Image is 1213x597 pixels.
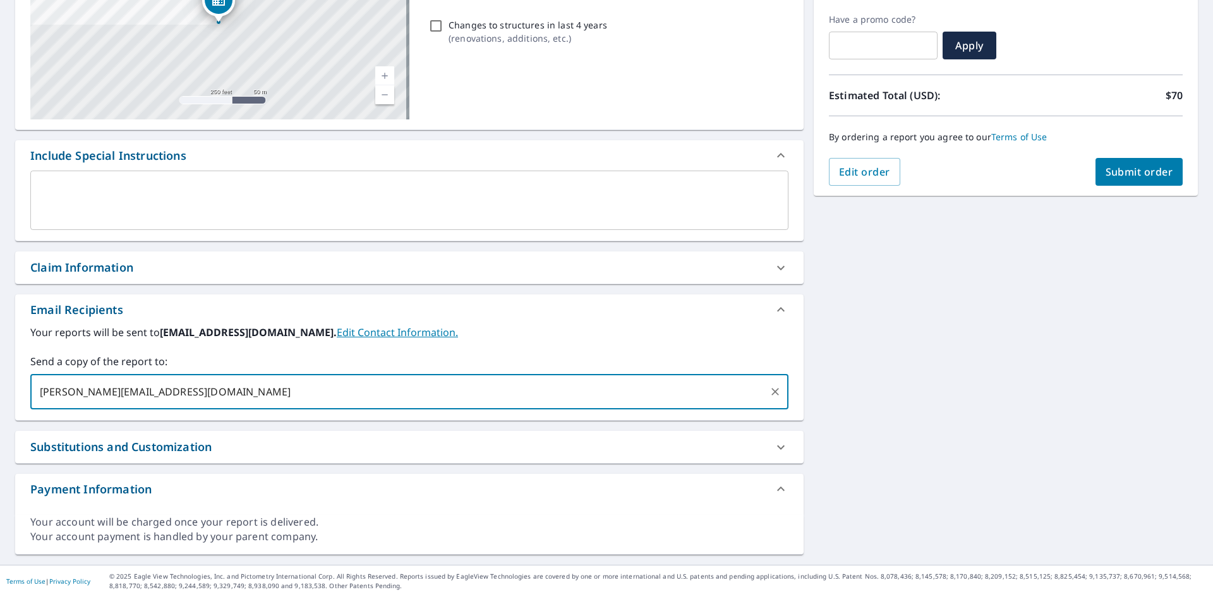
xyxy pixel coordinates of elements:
b: [EMAIL_ADDRESS][DOMAIN_NAME]. [160,325,337,339]
div: Your account will be charged once your report is delivered. [30,515,788,529]
p: © 2025 Eagle View Technologies, Inc. and Pictometry International Corp. All Rights Reserved. Repo... [109,572,1207,591]
p: ( renovations, additions, etc. ) [449,32,607,45]
p: By ordering a report you agree to our [829,131,1183,143]
a: Terms of Use [6,577,45,586]
div: Include Special Instructions [30,147,186,164]
label: Send a copy of the report to: [30,354,788,369]
div: Claim Information [30,259,133,276]
span: Edit order [839,165,890,179]
div: Claim Information [15,251,804,284]
div: Substitutions and Customization [15,431,804,463]
div: Email Recipients [30,301,123,318]
label: Your reports will be sent to [30,325,788,340]
div: Payment Information [30,481,152,498]
p: $70 [1166,88,1183,103]
p: Changes to structures in last 4 years [449,18,607,32]
div: Substitutions and Customization [30,438,212,455]
p: | [6,577,90,585]
div: Your account payment is handled by your parent company. [30,529,788,544]
button: Submit order [1095,158,1183,186]
label: Have a promo code? [829,14,938,25]
div: Include Special Instructions [15,140,804,171]
button: Apply [943,32,996,59]
a: Current Level 17, Zoom In [375,66,394,85]
button: Edit order [829,158,900,186]
a: Privacy Policy [49,577,90,586]
div: Email Recipients [15,294,804,325]
p: Estimated Total (USD): [829,88,1006,103]
div: Payment Information [15,474,804,504]
a: Current Level 17, Zoom Out [375,85,394,104]
span: Submit order [1106,165,1173,179]
a: EditContactInfo [337,325,458,339]
span: Apply [953,39,986,52]
a: Terms of Use [991,131,1047,143]
button: Clear [766,383,784,401]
